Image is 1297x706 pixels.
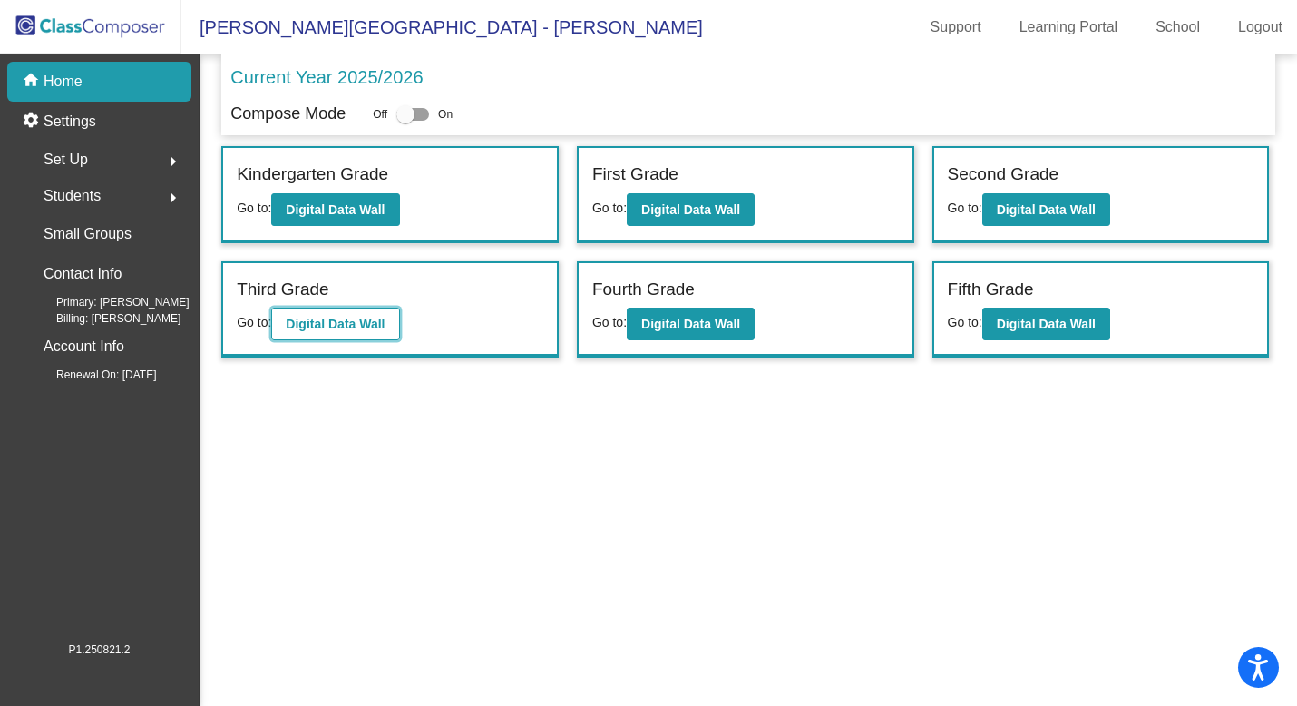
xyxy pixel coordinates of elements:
a: Support [916,13,996,42]
span: Renewal On: [DATE] [27,367,156,383]
button: Digital Data Wall [627,308,755,340]
mat-icon: arrow_right [162,187,184,209]
span: Billing: [PERSON_NAME] [27,310,180,327]
a: School [1141,13,1214,42]
p: Settings [44,111,96,132]
span: Students [44,183,101,209]
a: Logout [1224,13,1297,42]
label: Second Grade [948,162,1059,188]
button: Digital Data Wall [271,308,399,340]
button: Digital Data Wall [982,193,1110,226]
span: Primary: [PERSON_NAME] [27,294,190,310]
b: Digital Data Wall [286,317,385,331]
label: Third Grade [237,277,328,303]
button: Digital Data Wall [982,308,1110,340]
p: Compose Mode [230,102,346,126]
span: On [438,106,453,123]
p: Contact Info [44,261,122,287]
span: Go to: [237,201,271,215]
b: Digital Data Wall [641,202,740,217]
span: Go to: [948,315,982,329]
a: Learning Portal [1005,13,1133,42]
p: Small Groups [44,221,132,247]
span: Go to: [592,315,627,329]
b: Digital Data Wall [997,317,1096,331]
span: Off [373,106,387,123]
mat-icon: arrow_right [162,151,184,172]
p: Home [44,71,83,93]
label: Fourth Grade [592,277,695,303]
label: Kindergarten Grade [237,162,388,188]
button: Digital Data Wall [627,193,755,226]
mat-icon: settings [22,111,44,132]
button: Digital Data Wall [271,193,399,226]
p: Current Year 2025/2026 [230,64,423,91]
b: Digital Data Wall [997,202,1096,217]
span: Go to: [948,201,982,215]
b: Digital Data Wall [641,317,740,331]
b: Digital Data Wall [286,202,385,217]
span: Set Up [44,147,88,172]
label: First Grade [592,162,678,188]
mat-icon: home [22,71,44,93]
span: [PERSON_NAME][GEOGRAPHIC_DATA] - [PERSON_NAME] [181,13,703,42]
span: Go to: [592,201,627,215]
label: Fifth Grade [948,277,1034,303]
p: Account Info [44,334,124,359]
span: Go to: [237,315,271,329]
